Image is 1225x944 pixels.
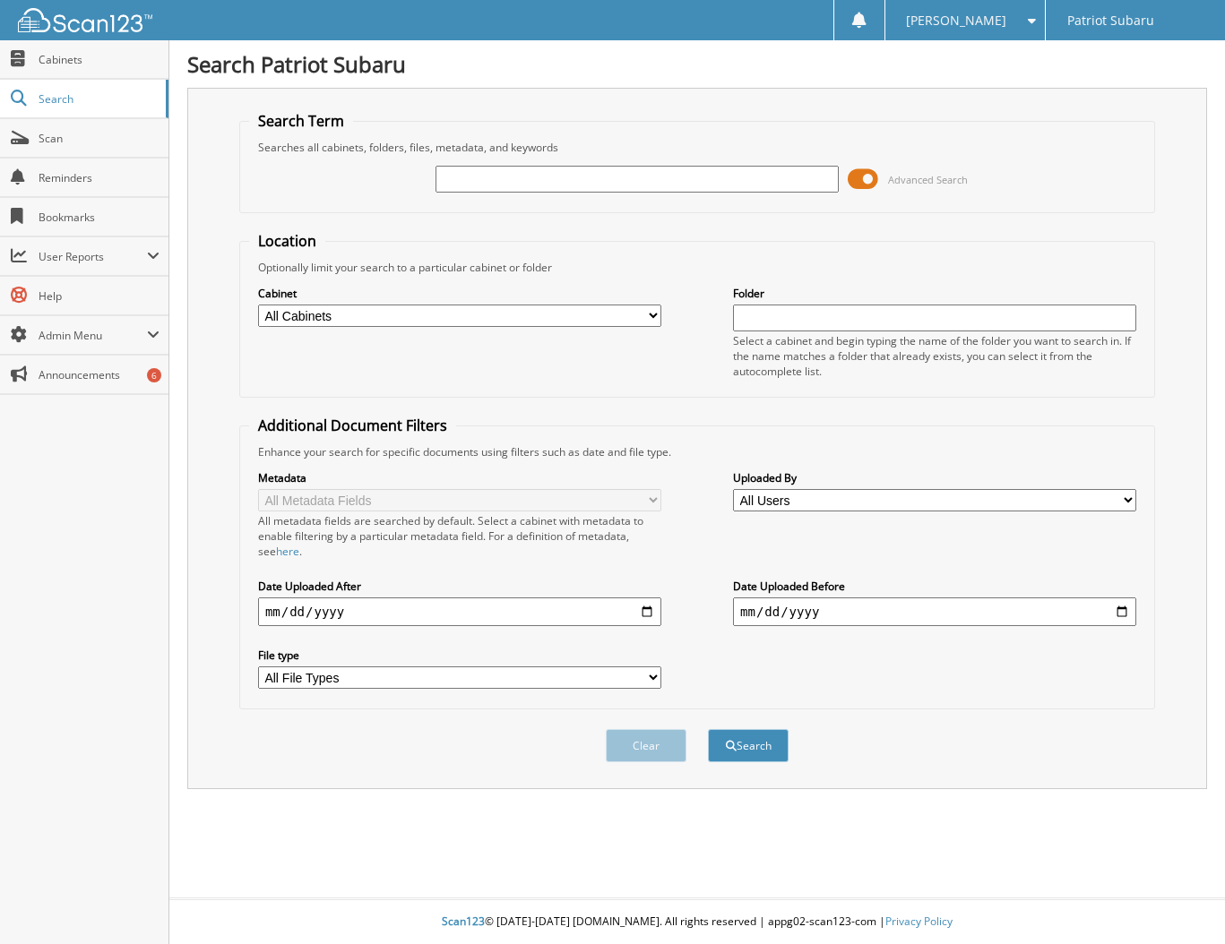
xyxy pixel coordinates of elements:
[733,286,1136,301] label: Folder
[39,131,160,146] span: Scan
[708,729,789,762] button: Search
[1135,858,1225,944] iframe: Chat Widget
[733,333,1136,379] div: Select a cabinet and begin typing the name of the folder you want to search in. If the name match...
[249,260,1145,275] div: Optionally limit your search to a particular cabinet or folder
[39,367,160,382] span: Announcements
[39,91,157,107] span: Search
[258,579,661,594] label: Date Uploaded After
[187,49,1207,79] h1: Search Patriot Subaru
[39,52,160,67] span: Cabinets
[276,544,299,559] a: here
[249,416,456,435] legend: Additional Document Filters
[258,597,661,626] input: start
[249,111,353,131] legend: Search Term
[885,914,953,929] a: Privacy Policy
[258,470,661,485] label: Metadata
[39,328,147,343] span: Admin Menu
[258,513,661,559] div: All metadata fields are searched by default. Select a cabinet with metadata to enable filtering b...
[39,249,147,264] span: User Reports
[258,648,661,663] label: File type
[258,286,661,301] label: Cabinet
[442,914,485,929] span: Scan123
[906,15,1006,26] span: [PERSON_NAME]
[888,173,968,186] span: Advanced Search
[39,288,160,304] span: Help
[606,729,686,762] button: Clear
[147,368,161,382] div: 6
[733,597,1136,626] input: end
[249,444,1145,459] div: Enhance your search for specific documents using filters such as date and file type.
[39,170,160,185] span: Reminders
[249,231,325,251] legend: Location
[249,140,1145,155] div: Searches all cabinets, folders, files, metadata, and keywords
[169,900,1225,944] div: © [DATE]-[DATE] [DOMAIN_NAME]. All rights reserved | appg02-scan123-com |
[733,579,1136,594] label: Date Uploaded Before
[1067,15,1154,26] span: Patriot Subaru
[18,8,152,32] img: scan123-logo-white.svg
[733,470,1136,485] label: Uploaded By
[39,210,160,225] span: Bookmarks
